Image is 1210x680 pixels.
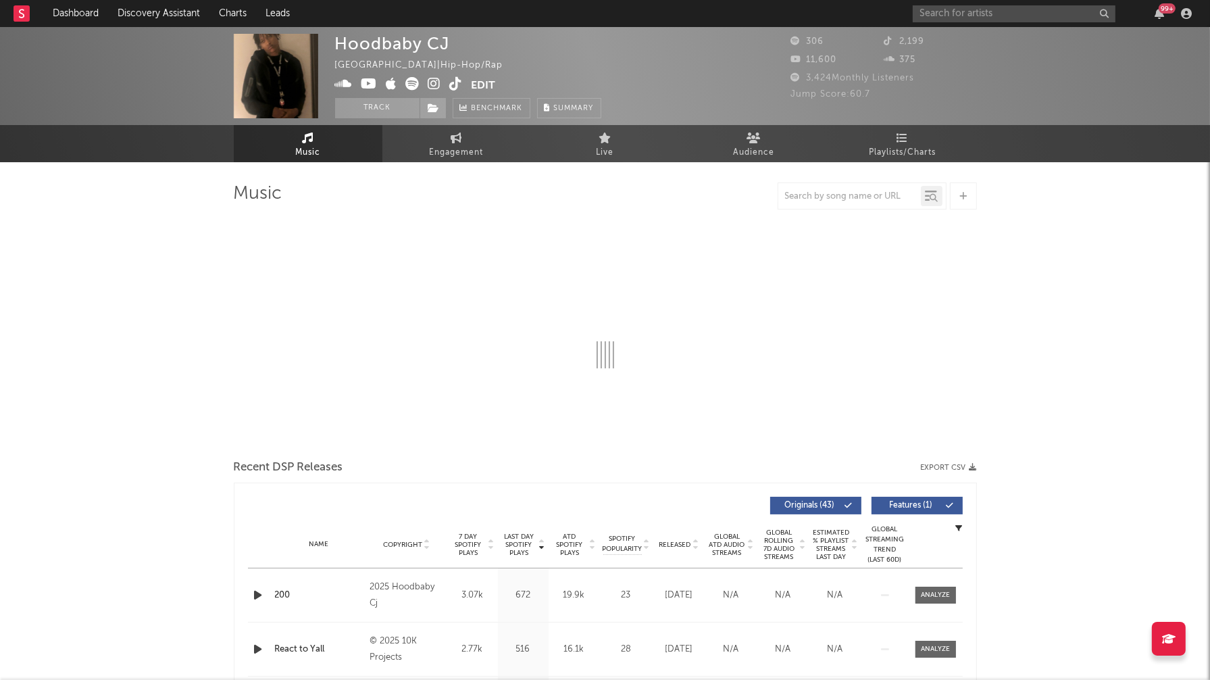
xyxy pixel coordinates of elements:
div: Name [275,539,363,550]
span: 375 [884,55,915,64]
div: 2.77k [451,643,495,656]
span: Music [295,145,320,161]
a: 200 [275,589,363,602]
a: Audience [680,125,828,162]
div: N/A [709,589,754,602]
div: 16.1k [552,643,596,656]
span: Originals ( 43 ) [779,502,841,510]
span: ATD Spotify Plays [552,533,588,557]
span: Last Day Spotify Plays [501,533,537,557]
span: 306 [791,37,824,46]
button: Edit [472,77,496,94]
span: Recent DSP Releases [234,460,343,476]
div: N/A [813,643,858,656]
span: 3,424 Monthly Listeners [791,74,915,82]
span: 7 Day Spotify Plays [451,533,486,557]
div: N/A [761,643,806,656]
input: Search for artists [913,5,1115,22]
div: 28 [603,643,650,656]
button: Summary [537,98,601,118]
div: N/A [813,589,858,602]
span: 11,600 [791,55,837,64]
span: Benchmark [472,101,523,117]
a: Live [531,125,680,162]
span: Global ATD Audio Streams [709,533,746,557]
span: Spotify Popularity [602,534,642,554]
span: Audience [733,145,774,161]
div: 23 [603,589,650,602]
a: React to Yall [275,643,363,656]
span: Summary [554,105,594,112]
div: [DATE] [657,643,702,656]
a: Engagement [382,125,531,162]
div: N/A [709,643,754,656]
input: Search by song name or URL [778,191,921,202]
span: Playlists/Charts [869,145,936,161]
span: Live [597,145,614,161]
a: Playlists/Charts [828,125,977,162]
div: N/A [761,589,806,602]
button: Features(1) [872,497,963,514]
span: Engagement [430,145,484,161]
div: Hoodbaby CJ [335,34,450,53]
span: Features ( 1 ) [880,502,942,510]
span: Copyright [383,541,422,549]
div: 516 [501,643,545,656]
span: Released [659,541,691,549]
button: Export CSV [921,464,977,472]
span: Estimated % Playlist Streams Last Day [813,529,850,561]
div: [GEOGRAPHIC_DATA] | Hip-Hop/Rap [335,57,519,74]
div: 672 [501,589,545,602]
a: Music [234,125,382,162]
span: 2,199 [884,37,924,46]
a: Benchmark [453,98,530,118]
div: 19.9k [552,589,596,602]
div: 3.07k [451,589,495,602]
span: Jump Score: 60.7 [791,90,871,99]
button: Track [335,98,420,118]
div: 2025 Hoodbaby Cj [370,579,443,612]
span: Global Rolling 7D Audio Streams [761,529,798,561]
button: Originals(43) [770,497,861,514]
button: 99+ [1155,8,1164,19]
div: Global Streaming Trend (Last 60D) [865,525,905,565]
div: 99 + [1159,3,1176,14]
div: [DATE] [657,589,702,602]
div: © 2025 10K Projects [370,633,443,666]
